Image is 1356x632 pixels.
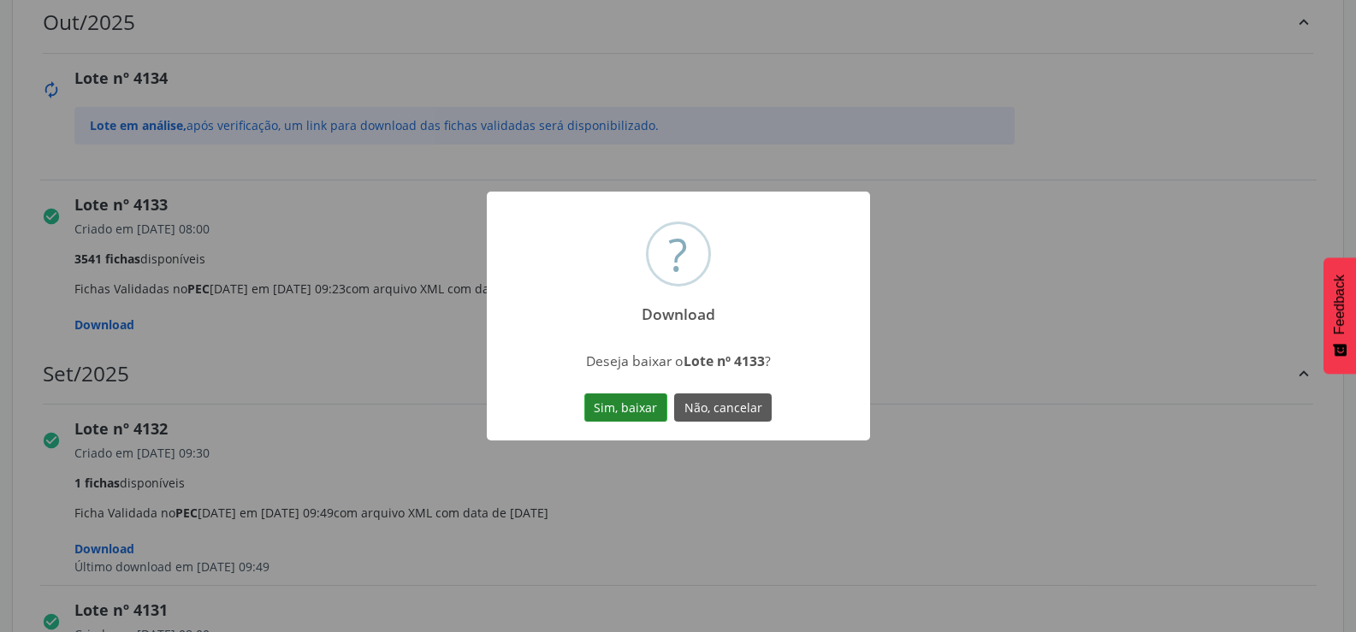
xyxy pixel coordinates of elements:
[527,351,829,370] div: Deseja baixar o ?
[626,293,730,323] h2: Download
[684,351,765,370] strong: Lote nº 4133
[674,393,772,422] button: Não, cancelar
[1332,275,1347,334] span: Feedback
[668,224,688,284] div: ?
[584,393,667,422] button: Sim, baixar
[1323,257,1356,374] button: Feedback - Mostrar pesquisa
